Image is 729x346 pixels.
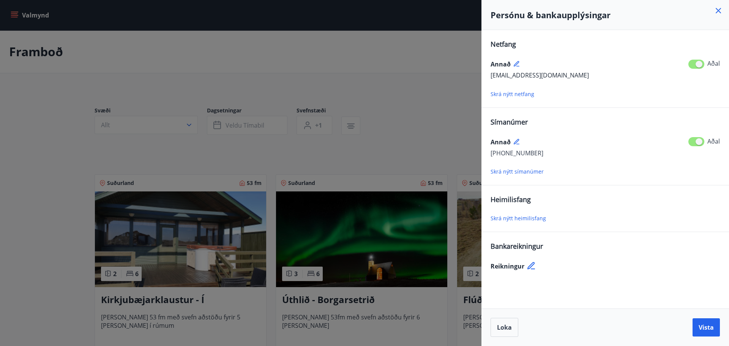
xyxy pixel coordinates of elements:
[491,215,546,222] span: Skrá nýtt heimilisfang
[491,168,544,175] span: Skrá nýtt símanúmer
[491,138,511,146] span: Annað
[699,323,714,332] span: Vista
[491,262,524,270] span: Reikningur
[491,60,511,68] span: Annað
[491,149,543,157] span: [PHONE_NUMBER]
[491,195,531,204] span: Heimilisfang
[491,71,589,79] span: [EMAIL_ADDRESS][DOMAIN_NAME]
[497,323,512,332] span: Loka
[491,9,720,21] h4: Persónu & bankaupplýsingar
[707,137,720,145] span: Aðal
[491,39,516,49] span: Netfang
[491,117,528,126] span: Símanúmer
[491,90,534,98] span: Skrá nýtt netfang
[491,242,543,251] span: Bankareikningur
[707,59,720,68] span: Aðal
[491,318,518,337] button: Loka
[693,318,720,337] button: Vista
